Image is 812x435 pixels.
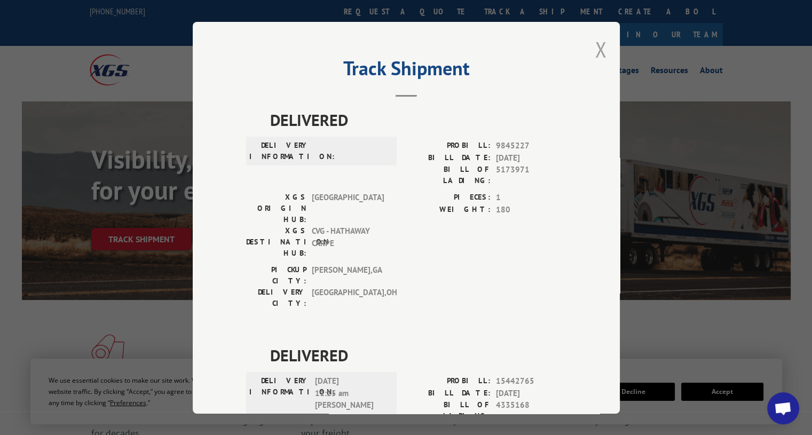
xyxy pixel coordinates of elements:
span: 5173971 [496,164,566,186]
span: [DATE] [496,387,566,399]
h2: Track Shipment [246,61,566,81]
label: WEIGHT: [406,203,491,216]
span: [GEOGRAPHIC_DATA] , OH [312,287,384,309]
label: PIECES: [406,192,491,204]
span: 15442765 [496,375,566,387]
span: [DATE] 11:25 am [PERSON_NAME] [315,375,387,412]
span: [DATE] [496,152,566,164]
label: BILL OF LADING: [406,164,491,186]
label: PICKUP CITY: [246,264,306,287]
label: DELIVERY INFORMATION: [249,375,310,412]
span: 180 [496,203,566,216]
span: 1 [496,192,566,204]
label: XGS DESTINATION HUB: [246,225,306,259]
label: PROBILL: [406,375,491,387]
label: BILL DATE: [406,152,491,164]
label: XGS ORIGIN HUB: [246,192,306,225]
label: PROBILL: [406,140,491,152]
span: CVG - HATHAWAY CARPE [312,225,384,259]
label: BILL DATE: [406,387,491,399]
label: DELIVERY CITY: [246,287,306,309]
span: 9845227 [496,140,566,152]
span: DELIVERED [270,108,566,132]
span: [PERSON_NAME] , GA [312,264,384,287]
span: 4335168 [496,399,566,422]
span: [GEOGRAPHIC_DATA] [312,192,384,225]
label: DELIVERY INFORMATION: [249,140,310,162]
span: DELIVERED [270,343,566,367]
button: Close modal [595,35,606,64]
label: BILL OF LADING: [406,399,491,422]
div: Open chat [767,392,799,424]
